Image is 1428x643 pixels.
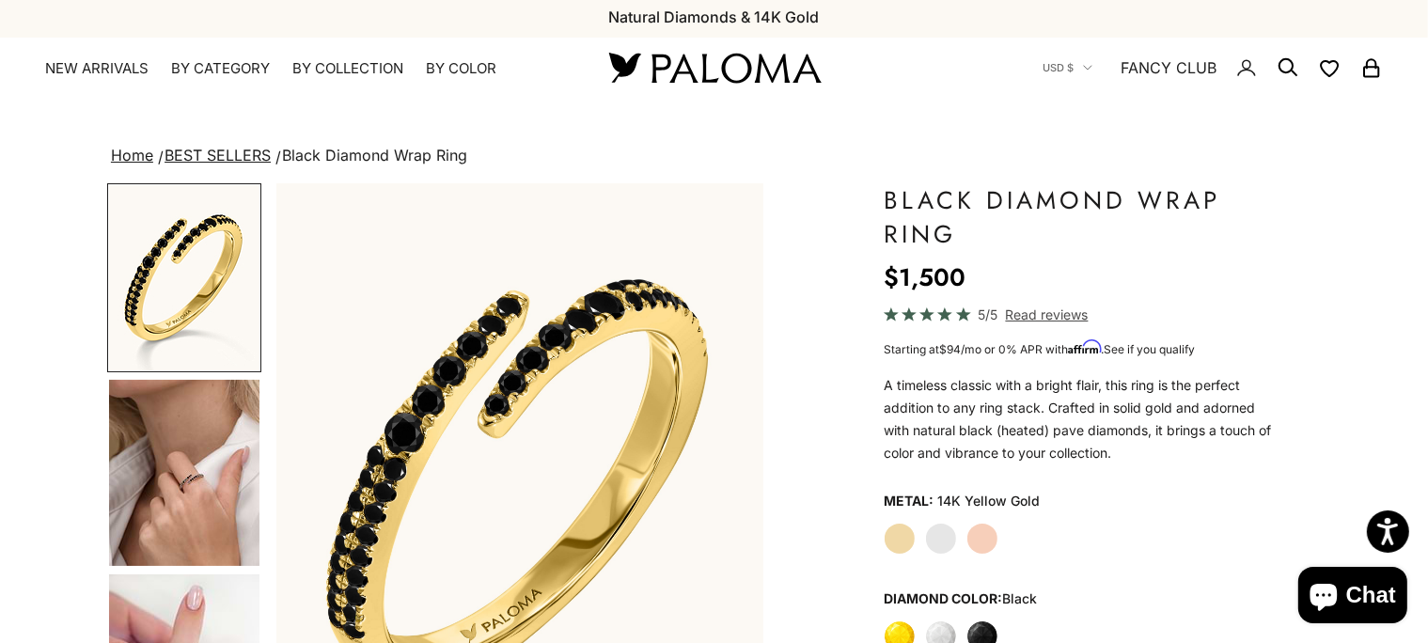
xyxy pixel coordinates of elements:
[1043,59,1074,76] span: USD $
[1006,304,1089,325] span: Read reviews
[609,5,820,29] p: Natural Diamonds & 14K Gold
[45,59,564,78] nav: Primary navigation
[939,342,961,356] span: $94
[109,185,259,370] img: #YellowGold
[111,146,153,165] a: Home
[884,304,1274,325] a: 5/5 Read reviews
[282,146,467,165] span: Black Diamond Wrap Ring
[1043,59,1092,76] button: USD $
[45,59,149,78] a: NEW ARRIVALS
[1293,567,1413,628] inbox-online-store-chat: Shopify online store chat
[426,59,496,78] summary: By Color
[884,342,1195,356] span: Starting at /mo or 0% APR with .
[884,585,1037,613] legend: Diamond Color:
[171,59,270,78] summary: By Category
[884,183,1274,251] h1: Black Diamond Wrap Ring
[109,380,259,566] img: #YellowGold #WhiteGold #RoseGold
[884,374,1274,464] p: A timeless classic with a bright flair, this ring is the perfect addition to any ring stack. Craf...
[1002,590,1037,606] variant-option-value: black
[937,487,1040,515] variant-option-value: 14K Yellow Gold
[107,378,261,568] button: Go to item 4
[884,259,965,296] sale-price: $1,500
[292,59,403,78] summary: By Collection
[1068,340,1101,354] span: Affirm
[1043,38,1383,98] nav: Secondary navigation
[107,183,261,372] button: Go to item 2
[1104,342,1195,356] a: See if you qualify - Learn more about Affirm Financing (opens in modal)
[1121,55,1216,80] a: FANCY CLUB
[884,487,934,515] legend: Metal:
[107,143,1321,169] nav: breadcrumbs
[165,146,271,165] a: BEST SELLERS
[979,304,998,325] span: 5/5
